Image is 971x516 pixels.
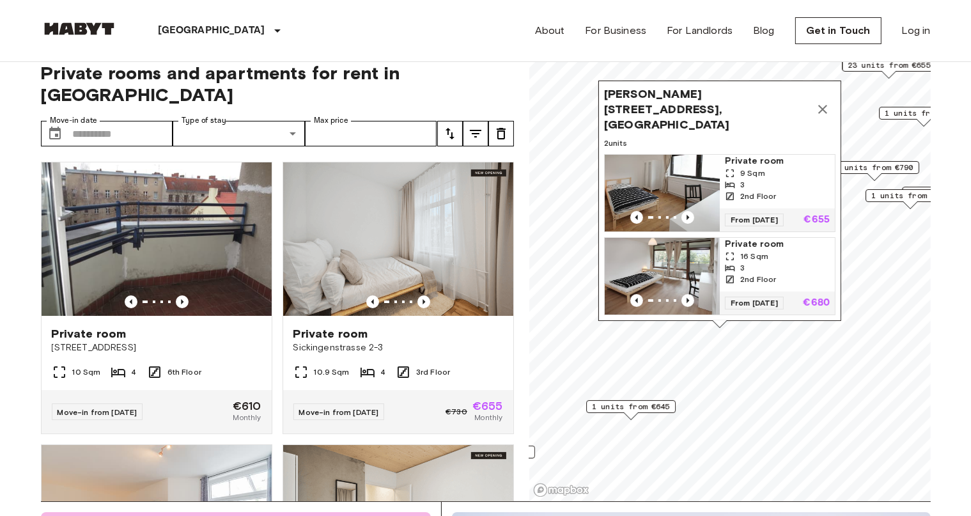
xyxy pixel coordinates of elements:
span: 2 units [604,137,835,149]
span: 10.9 Sqm [314,366,350,378]
span: 1 units from €645 [592,401,670,412]
p: €655 [804,215,830,225]
span: Sickingenstrasse 2-3 [293,341,503,354]
button: Previous image [366,295,379,308]
a: Marketing picture of unit DE-01-234-03MPrevious imagePrevious imagePrivate room9 Sqm32nd FloorFro... [604,154,835,232]
span: 3 units from €790 [835,162,913,173]
p: €680 [803,298,830,308]
span: Private room [725,238,830,251]
img: Marketing picture of unit DE-01-477-066-03 [283,162,513,316]
button: Previous image [630,211,643,224]
div: Map marker [446,446,535,465]
span: Move-in from [DATE] [299,407,379,417]
span: Monthly [233,412,261,423]
label: Type of stay [182,115,226,126]
span: 16 Sqm [740,251,768,262]
button: Previous image [125,295,137,308]
span: 6th Floor [167,366,201,378]
span: [STREET_ADDRESS] [52,341,261,354]
span: 10 Sqm [72,366,101,378]
img: Marketing picture of unit DE-01-073-04M [42,162,272,316]
p: [GEOGRAPHIC_DATA] [159,23,265,38]
a: Marketing picture of unit DE-01-073-04MPrevious imagePrevious imagePrivate room[STREET_ADDRESS]10... [41,162,272,434]
div: Map marker [842,59,936,79]
button: tune [488,121,514,146]
span: Private room [293,326,368,341]
span: Private room [52,326,127,341]
span: 9 Sqm [740,168,765,179]
span: From [DATE] [725,214,784,226]
span: From [DATE] [725,297,784,309]
a: About [535,23,565,38]
span: 1 units from €895 [885,107,963,119]
canvas: Map [529,47,931,501]
span: 1 units from €825 [871,190,949,201]
span: 4 [380,366,385,378]
span: €610 [233,400,261,412]
span: €730 [446,406,467,418]
div: Map marker [866,189,955,209]
button: tune [437,121,463,146]
img: Marketing picture of unit DE-01-249-02M [605,238,720,315]
button: Choose date [42,121,68,146]
a: Log in [902,23,931,38]
label: Move-in date [50,115,97,126]
button: Previous image [176,295,189,308]
div: Map marker [586,400,676,420]
a: Blog [753,23,775,38]
a: Marketing picture of unit DE-01-249-02MPrevious imagePrevious imagePrivate room16 Sqm32nd FloorFr... [604,237,835,315]
a: Marketing picture of unit DE-01-477-066-03Previous imagePrevious imagePrivate roomSickingenstrass... [283,162,514,434]
span: €655 [472,400,503,412]
button: Previous image [630,294,643,307]
span: 3 [740,262,745,274]
button: Previous image [681,211,694,224]
button: tune [463,121,488,146]
span: 2nd Floor [740,191,776,202]
img: Habyt [41,22,118,35]
span: Monthly [474,412,502,423]
button: Previous image [681,294,694,307]
a: For Landlords [667,23,733,38]
img: Marketing picture of unit DE-01-234-03M [605,155,720,231]
span: 4 [131,366,136,378]
div: Map marker [879,107,968,127]
label: Max price [314,115,348,126]
a: Mapbox logo [533,483,589,497]
div: Map marker [598,81,841,328]
span: [PERSON_NAME][STREET_ADDRESS], [GEOGRAPHIC_DATA] [604,86,810,132]
a: Get in Touch [795,17,882,44]
div: Map marker [830,161,919,181]
span: Private room [725,155,830,168]
span: Move-in from [DATE] [58,407,137,417]
a: For Business [585,23,646,38]
button: Previous image [417,295,430,308]
span: 2nd Floor [740,274,776,285]
span: 3rd Floor [416,366,450,378]
span: 3 [740,179,745,191]
span: 23 units from €655 [848,59,930,71]
span: Private rooms and apartments for rent in [GEOGRAPHIC_DATA] [41,62,514,106]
